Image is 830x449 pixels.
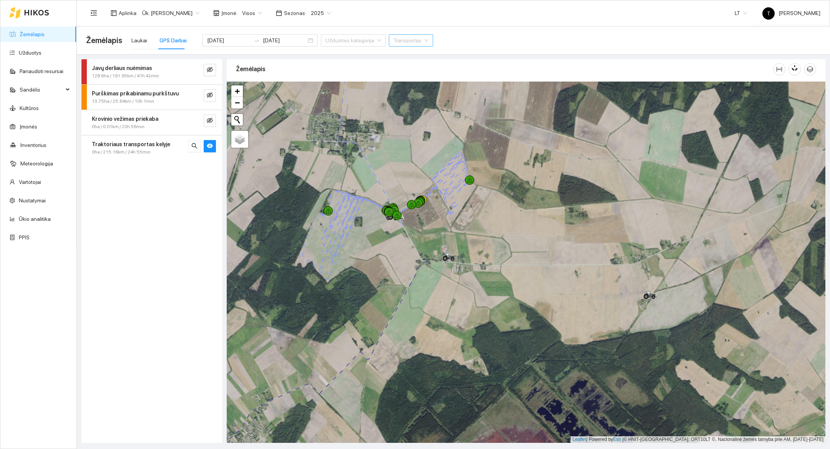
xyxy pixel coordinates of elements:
[613,437,621,442] a: Esri
[92,65,152,71] strong: Javų derliaus nuėmimas
[236,58,773,80] div: Žemėlapis
[242,7,262,19] span: Visos
[19,216,51,222] a: Ūkio analitika
[207,92,213,99] span: eye-invisible
[131,36,147,45] div: Laukai
[188,140,201,152] button: search
[231,131,248,148] a: Layers
[86,34,122,47] span: Žemėlapis
[762,10,820,16] span: [PERSON_NAME]
[207,67,213,74] span: eye-invisible
[20,31,45,37] a: Žemėlapis
[276,10,282,16] span: calendar
[573,437,586,442] a: Leaflet
[159,36,187,45] div: GPS Darbai
[92,141,170,147] strong: Traktoriaus transportas kelyje
[20,142,46,148] a: Inventorius
[19,50,41,56] a: Užduotys
[254,37,260,43] span: to
[20,124,37,130] a: Įmonės
[767,7,770,20] span: T
[735,7,747,19] span: LT
[81,110,222,135] div: Krovinio vežimas priekaba0ha / 0.01km / 23h 56mineye-invisible
[19,234,30,240] a: PPIS
[235,86,240,96] span: +
[622,437,624,442] span: |
[207,117,213,125] span: eye-invisible
[774,66,785,72] span: column-width
[92,123,144,130] span: 0ha / 0.01km / 23h 56min
[81,85,222,110] div: Purškimas prikabinamu purkštuvu13.75ha / 25.64km / 10h 1mineye-invisible
[142,7,199,19] span: Ūk. Sigitas Krivickas
[207,143,213,150] span: eye
[119,9,138,17] span: Aplinka :
[92,149,151,156] span: 0ha / 215.16km / 24h 55min
[20,82,63,97] span: Sandėlis
[204,140,216,152] button: eye
[221,9,237,17] span: Įmonė :
[191,143,198,150] span: search
[204,89,216,102] button: eye-invisible
[92,72,159,80] span: 128.6ha / 191.95km / 41h 42min
[571,436,825,443] div: | Powered by © HNIT-[GEOGRAPHIC_DATA]; ORT10LT ©, Nacionalinė žemės tarnyba prie AM, [DATE]-[DATE]
[92,116,158,122] strong: Krovinio vežimas priekaba
[235,98,240,107] span: −
[92,90,179,97] strong: Purškimas prikabinamu purkštuvu
[284,9,306,17] span: Sezonas :
[19,179,41,185] a: Vartotojai
[773,63,785,75] button: column-width
[20,105,39,111] a: Kultūros
[231,85,243,97] a: Zoom in
[263,36,306,45] input: Pabaigos data
[92,98,154,105] span: 13.75ha / 25.64km / 10h 1min
[204,64,216,76] button: eye-invisible
[207,36,251,45] input: Pradžios data
[90,10,97,17] span: menu-fold
[231,97,243,108] a: Zoom out
[81,135,222,160] div: Traktoriaus transportas kelyje0ha / 215.16km / 24h 55minsearcheye
[20,68,63,74] a: Panaudoti resursai
[86,5,101,21] button: menu-fold
[231,114,243,125] button: Initiate a new search
[20,160,53,167] a: Meteorologija
[213,10,219,16] span: shop
[254,37,260,43] span: swap-right
[19,197,46,204] a: Nustatymai
[81,59,222,84] div: Javų derliaus nuėmimas128.6ha / 191.95km / 41h 42mineye-invisible
[111,10,117,16] span: layout
[204,115,216,127] button: eye-invisible
[311,7,331,19] span: 2025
